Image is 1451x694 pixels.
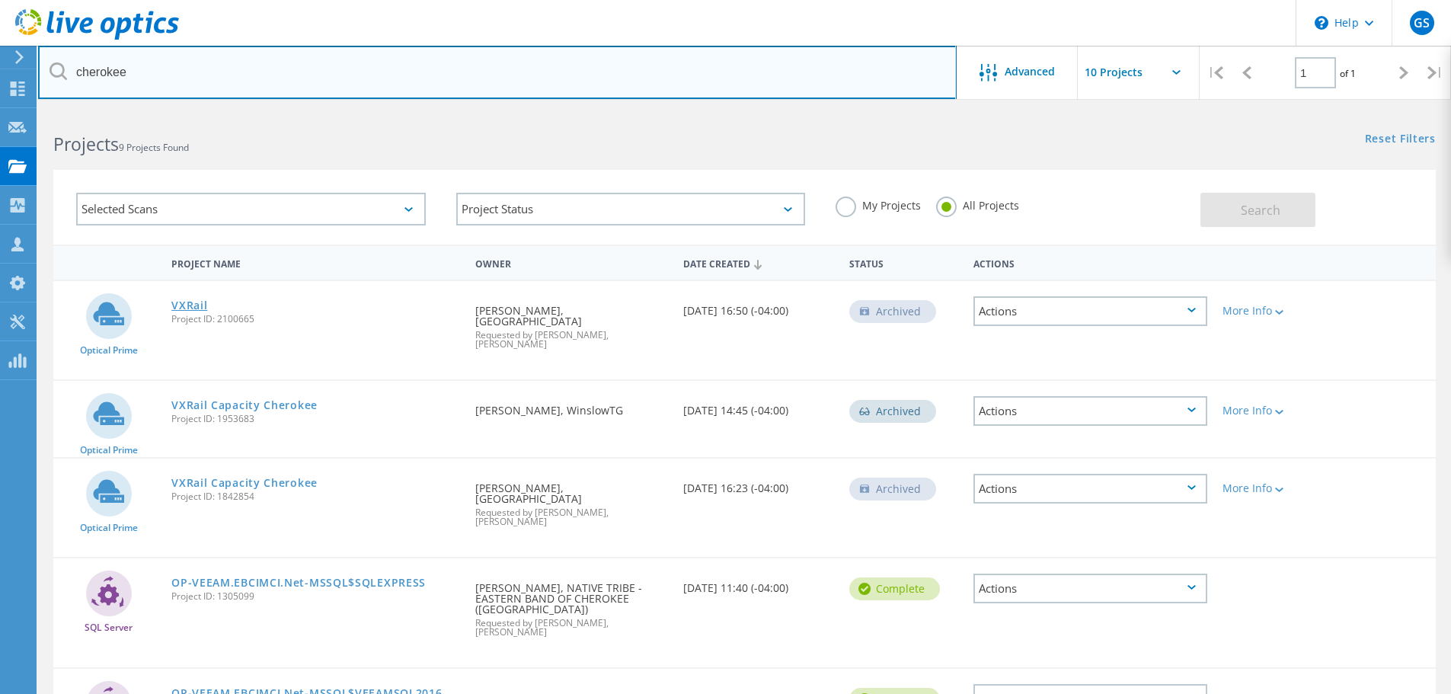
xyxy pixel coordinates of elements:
[53,132,119,156] b: Projects
[676,459,842,509] div: [DATE] 16:23 (-04:00)
[973,396,1207,426] div: Actions
[836,197,921,211] label: My Projects
[842,248,966,277] div: Status
[171,400,318,411] a: VXRail Capacity Cherokee
[1222,305,1318,316] div: More Info
[676,381,842,431] div: [DATE] 14:45 (-04:00)
[171,577,426,588] a: OP-VEEAM.EBCIMCI.Net-MSSQL$SQLEXPRESS
[468,558,675,652] div: [PERSON_NAME], NATIVE TRIBE - EASTERN BAND OF CHEROKEE ([GEOGRAPHIC_DATA])
[849,400,936,423] div: Archived
[973,296,1207,326] div: Actions
[973,474,1207,504] div: Actions
[171,492,460,501] span: Project ID: 1842854
[456,193,806,225] div: Project Status
[966,248,1215,277] div: Actions
[171,300,207,311] a: VXRail
[475,331,667,349] span: Requested by [PERSON_NAME], [PERSON_NAME]
[15,32,179,43] a: Live Optics Dashboard
[468,381,675,431] div: [PERSON_NAME], WinslowTG
[171,414,460,424] span: Project ID: 1953683
[1315,16,1328,30] svg: \n
[468,248,675,277] div: Owner
[468,459,675,542] div: [PERSON_NAME], [GEOGRAPHIC_DATA]
[475,508,667,526] span: Requested by [PERSON_NAME], [PERSON_NAME]
[1200,46,1231,100] div: |
[80,446,138,455] span: Optical Prime
[1420,46,1451,100] div: |
[76,193,426,225] div: Selected Scans
[676,281,842,331] div: [DATE] 16:50 (-04:00)
[849,300,936,323] div: Archived
[171,592,460,601] span: Project ID: 1305099
[1241,202,1280,219] span: Search
[936,197,1019,211] label: All Projects
[85,623,133,632] span: SQL Server
[468,281,675,364] div: [PERSON_NAME], [GEOGRAPHIC_DATA]
[38,46,957,99] input: Search projects by name, owner, ID, company, etc
[1414,17,1430,29] span: GS
[1365,133,1436,146] a: Reset Filters
[676,248,842,277] div: Date Created
[475,619,667,637] span: Requested by [PERSON_NAME], [PERSON_NAME]
[164,248,468,277] div: Project Name
[1222,405,1318,416] div: More Info
[1340,67,1356,80] span: of 1
[1200,193,1315,227] button: Search
[849,478,936,501] div: Archived
[171,315,460,324] span: Project ID: 2100665
[1005,66,1055,77] span: Advanced
[973,574,1207,603] div: Actions
[80,346,138,355] span: Optical Prime
[171,478,318,488] a: VXRail Capacity Cherokee
[1222,483,1318,494] div: More Info
[80,523,138,532] span: Optical Prime
[119,141,189,154] span: 9 Projects Found
[676,558,842,609] div: [DATE] 11:40 (-04:00)
[849,577,940,600] div: Complete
